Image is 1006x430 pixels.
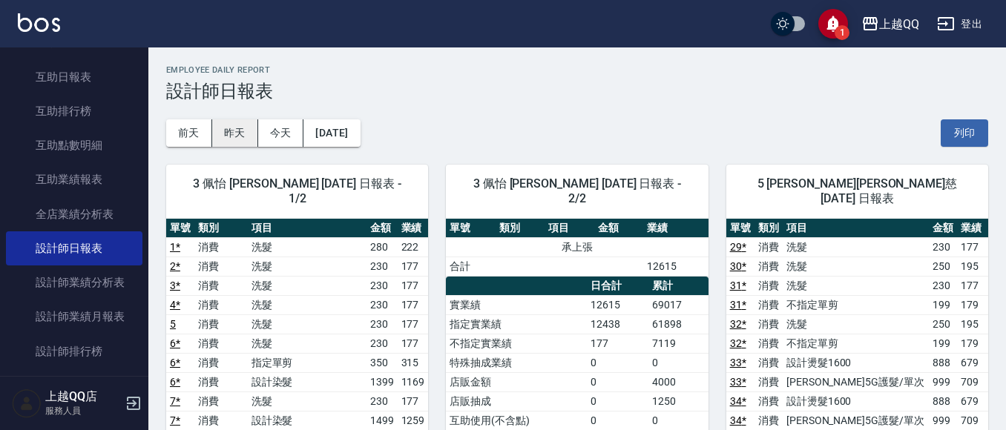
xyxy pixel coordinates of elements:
button: 登出 [931,10,988,38]
td: 230 [366,314,398,334]
td: 洗髮 [783,257,929,276]
a: 5 [170,318,176,330]
td: 消費 [754,411,783,430]
td: 消費 [194,334,248,353]
th: 業績 [957,219,988,238]
td: 不指定單剪 [783,295,929,314]
h3: 設計師日報表 [166,81,988,102]
td: 250 [929,257,957,276]
td: 消費 [194,295,248,314]
th: 累計 [648,277,708,296]
td: 709 [957,411,988,430]
td: 特殊抽成業績 [446,353,587,372]
td: 洗髮 [248,276,366,295]
img: Person [12,388,42,418]
td: 1250 [648,391,708,411]
a: 互助排行榜 [6,94,142,128]
td: 合計 [446,257,496,276]
th: 項目 [545,219,594,238]
span: 3 佩怡 [PERSON_NAME] [DATE] 日報表 - 1/2 [184,176,410,206]
td: 177 [398,334,429,353]
td: 消費 [194,237,248,257]
th: 業績 [643,219,708,238]
td: 洗髮 [783,237,929,257]
th: 金額 [929,219,957,238]
td: 洗髮 [248,237,366,257]
td: 177 [398,391,429,411]
td: 消費 [754,276,783,295]
td: 實業績 [446,295,587,314]
td: 洗髮 [783,276,929,295]
th: 類別 [194,219,248,238]
td: 消費 [754,372,783,391]
button: 上越QQ [855,9,925,39]
td: 4000 [648,372,708,391]
td: 設計燙髮1600 [783,391,929,411]
td: 177 [398,295,429,314]
td: 350 [366,353,398,372]
td: 洗髮 [248,314,366,334]
td: 179 [957,295,988,314]
td: 消費 [754,334,783,353]
td: 230 [366,391,398,411]
td: 消費 [754,257,783,276]
th: 單號 [726,219,754,238]
a: 互助業績報表 [6,162,142,196]
button: save [818,9,848,39]
td: 230 [929,237,957,257]
td: 消費 [194,353,248,372]
table: a dense table [446,219,708,277]
td: 設計染髮 [248,411,366,430]
td: 0 [587,411,649,430]
td: 679 [957,391,988,411]
td: 0 [587,391,649,411]
td: 消費 [754,314,783,334]
td: 177 [398,276,429,295]
td: 222 [398,237,429,257]
td: 互助使用(不含點) [446,411,587,430]
th: 金額 [366,219,398,238]
td: 不指定單剪 [783,334,929,353]
h5: 上越QQ店 [45,389,121,404]
td: 230 [366,295,398,314]
td: 999 [929,411,957,430]
td: 洗髮 [783,314,929,334]
th: 項目 [783,219,929,238]
td: [PERSON_NAME]5G護髮/單次 [783,372,929,391]
td: 消費 [194,372,248,391]
td: 230 [366,276,398,295]
td: 店販金額 [446,372,587,391]
button: 昨天 [212,119,258,147]
a: 設計師業績分析表 [6,265,142,300]
th: 單號 [166,219,194,238]
td: 61898 [648,314,708,334]
td: 177 [957,276,988,295]
a: 互助日報表 [6,60,142,94]
td: 0 [587,372,649,391]
td: 消費 [754,353,783,372]
td: 0 [587,353,649,372]
td: 消費 [194,276,248,295]
td: 250 [929,314,957,334]
a: 設計師排行榜 [6,334,142,368]
td: 不指定實業績 [446,334,587,353]
h2: Employee Daily Report [166,65,988,75]
td: 195 [957,257,988,276]
td: 69017 [648,295,708,314]
td: 消費 [194,391,248,411]
td: 1259 [398,411,429,430]
td: 230 [366,257,398,276]
td: 承上張 [446,237,708,257]
td: 消費 [194,314,248,334]
td: 12615 [643,257,708,276]
td: [PERSON_NAME]5G護髮/單次 [783,411,929,430]
td: 洗髮 [248,391,366,411]
th: 類別 [496,219,545,238]
td: 315 [398,353,429,372]
td: 177 [398,314,429,334]
td: 230 [366,334,398,353]
div: 上越QQ [879,15,919,33]
td: 1169 [398,372,429,391]
td: 消費 [754,295,783,314]
td: 12615 [587,295,649,314]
